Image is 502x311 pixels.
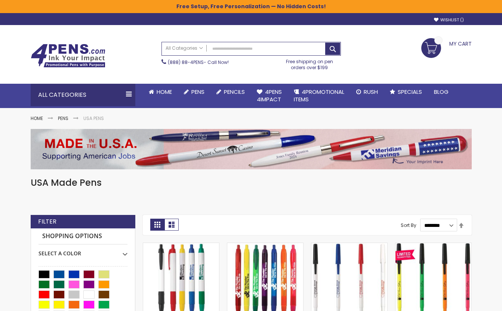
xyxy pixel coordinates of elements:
[428,84,455,100] a: Blog
[31,44,105,68] img: 4Pens Custom Pens and Promotional Products
[31,115,43,121] a: Home
[251,84,288,108] a: 4Pens4impact
[168,59,229,65] span: - Call Now!
[178,84,210,100] a: Pens
[384,84,428,100] a: Specials
[38,218,56,226] strong: Filter
[191,88,204,96] span: Pens
[395,243,471,249] a: Promotional Neon Twister Stick Plastic Ballpoint Pen
[224,88,245,96] span: Pencils
[257,88,282,103] span: 4Pens 4impact
[434,88,449,96] span: Blog
[294,88,344,103] span: 4PROMOTIONAL ITEMS
[398,88,422,96] span: Specials
[166,45,203,51] span: All Categories
[31,177,472,189] h1: USA Made Pens
[434,17,464,23] a: Wishlist
[58,115,68,121] a: Pens
[39,228,127,244] strong: Shopping Options
[227,243,303,249] a: Monarch-T Translucent Wide Click Ballpoint Pen
[143,84,178,100] a: Home
[401,222,416,228] label: Sort By
[150,219,164,231] strong: Grid
[210,84,251,100] a: Pencils
[83,115,104,121] strong: USA Pens
[143,243,219,249] a: Monarch-G Grip Wide Click Ballpoint Pen - White Body
[157,88,172,96] span: Home
[31,84,135,106] div: All Categories
[168,59,204,65] a: (888) 88-4PENS
[278,56,341,71] div: Free shipping on pen orders over $199
[288,84,350,108] a: 4PROMOTIONALITEMS
[350,84,384,100] a: Rush
[364,88,378,96] span: Rush
[162,42,207,55] a: All Categories
[39,244,127,257] div: Select A Color
[31,129,472,169] img: USA Pens
[311,243,387,249] a: Promotional Twister Stick Plastic Ballpoint Pen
